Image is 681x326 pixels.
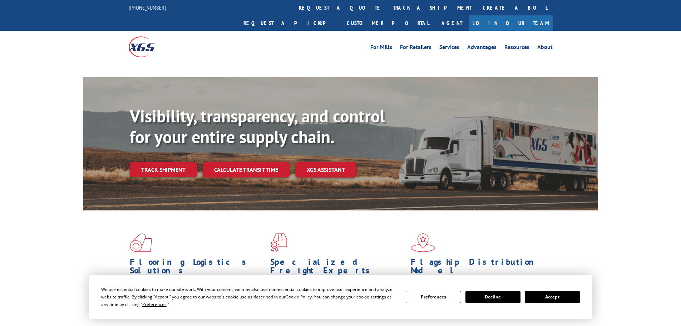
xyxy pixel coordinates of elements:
[537,44,553,52] a: About
[465,291,520,303] button: Decline
[238,15,341,31] a: Request a pickup
[467,44,497,52] a: Advantages
[129,4,166,11] a: [PHONE_NUMBER]
[341,15,434,31] a: Customer Portal
[525,291,580,303] button: Accept
[411,258,546,278] h1: Flagship Distribution Model
[434,15,469,31] a: Agent
[270,258,405,278] h1: Specialized Freight Experts
[203,162,290,177] a: Calculate transit time
[411,233,435,252] img: xgs-icon-flagship-distribution-model-red
[101,286,397,308] div: We use essential cookies to make our site work. With your consent, we may also use non-essential ...
[130,105,385,148] b: Visibility, transparency, and control for your entire supply chain.
[370,44,392,52] a: For Mills
[130,258,265,278] h1: Flooring Logistics Solutions
[270,233,287,252] img: xgs-icon-focused-on-flooring-red
[142,301,167,307] span: Preferences
[439,44,459,52] a: Services
[286,294,312,300] span: Cookie Policy
[400,44,431,52] a: For Retailers
[504,44,529,52] a: Resources
[469,15,553,31] a: Join Our Team
[130,162,197,177] a: Track shipment
[406,291,461,303] button: Preferences
[295,162,356,177] a: XGS ASSISTANT
[130,233,152,252] img: xgs-icon-total-supply-chain-intelligence-red
[89,275,592,319] div: Cookie Consent Prompt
